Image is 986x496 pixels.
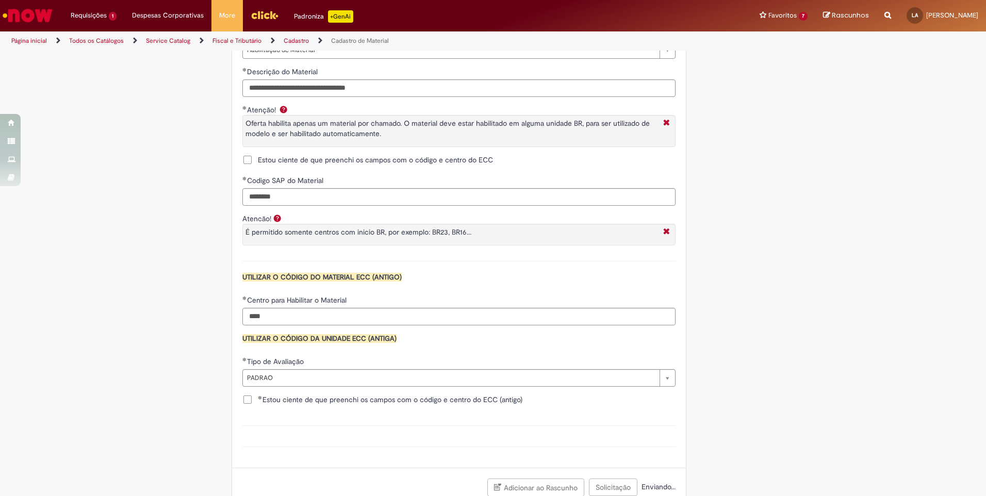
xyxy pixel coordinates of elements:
[69,37,124,45] a: Todos os Catálogos
[258,155,493,165] span: Estou ciente de que preenchi os campos com o código e centro do ECC
[661,227,672,238] i: Fechar More information Por question_atencao
[11,37,47,45] a: Página inicial
[328,10,353,23] p: +GenAi
[271,214,284,222] span: Ajuda para Atencão!
[242,296,247,300] span: Obrigatório Preenchido
[247,105,278,114] span: Atenção!
[247,67,320,76] span: Descrição do Material
[242,106,247,110] span: Obrigatório Preenchido
[109,12,117,21] span: 1
[245,227,658,237] p: É permitido somente centros com inicio BR, por exemplo: BR23, BR16...
[242,273,402,282] span: UTILIZAR O CÓDIGO DO MATERIAL ECC (ANTIGO)
[245,118,658,139] p: Oferta habilita apenas um material por chamado. O material deve estar habilitado em alguma unidad...
[242,79,676,97] input: Descrição do Material
[242,357,247,361] span: Obrigatório Preenchido
[247,42,654,58] span: Habilitação de Material
[212,37,261,45] a: Fiscal e Tributário
[294,10,353,23] div: Padroniza
[247,357,306,366] span: Tipo de Avaliação
[251,7,278,23] img: click_logo_yellow_360x200.png
[242,68,247,72] span: Obrigatório Preenchido
[258,395,262,400] span: Obrigatório Preenchido
[832,10,869,20] span: Rascunhos
[823,11,869,21] a: Rascunhos
[1,5,54,26] img: ServiceNow
[146,37,190,45] a: Service Catalog
[912,12,918,19] span: LA
[926,11,978,20] span: [PERSON_NAME]
[639,482,676,491] span: Enviando...
[284,37,309,45] a: Cadastro
[219,10,235,21] span: More
[331,37,389,45] a: Cadastro de Material
[242,308,676,325] input: Centro para Habilitar o Material
[277,105,290,113] span: Ajuda para Atenção!
[247,295,349,305] span: Centro para Habilitar o Material
[247,176,325,185] span: Codigo SAP do Material
[71,10,107,21] span: Requisições
[661,118,672,129] i: Fechar More information Por question_aten_o
[242,334,397,343] span: UTILIZAR O CÓDIGO DA UNIDADE ECC (ANTIGA)
[242,214,271,223] label: Atencão!
[242,188,676,206] input: Codigo SAP do Material
[247,370,654,386] span: PADRAO
[799,12,808,21] span: 7
[8,31,650,51] ul: Trilhas de página
[242,176,247,180] span: Obrigatório Preenchido
[132,10,204,21] span: Despesas Corporativas
[258,394,522,405] span: Estou ciente de que preenchi os campos com o código e centro do ECC (antigo)
[768,10,797,21] span: Favoritos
